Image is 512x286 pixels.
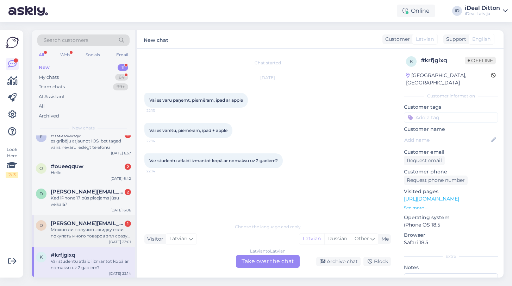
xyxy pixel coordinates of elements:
[39,113,59,120] div: Archived
[39,103,45,110] div: All
[109,239,131,244] div: [DATE] 23:01
[146,138,173,144] span: 22:14
[404,239,498,246] p: Safari 18.5
[149,97,243,103] span: Vai es varu paņemt, piemēram, ipad ar apple
[51,258,131,271] div: Var studentu atlaidi izmantot kopā ar nomaksu uz 2 gadiem?
[299,234,324,244] div: Latvian
[250,248,286,254] div: Latvian to Latvian
[115,50,130,59] div: Email
[84,50,101,59] div: Socials
[443,36,466,43] div: Support
[39,191,43,196] span: d
[39,74,59,81] div: My chats
[113,83,128,90] div: 99+
[51,227,131,239] div: Можно ли получить скидку если покупать много товаров эпл сразу или чехол в подарок
[316,257,361,266] div: Archive chat
[465,5,500,11] div: iDeal Ditton
[51,138,131,151] div: es gribēju atjaunot IOS, bet tagad vairs nevaru ieslēgt telefonu
[51,189,124,195] span: dmitrijs.mohoviks@gmail.com
[6,146,18,178] div: Look Here
[404,136,490,144] input: Add name
[72,125,95,131] span: New chats
[324,234,351,244] div: Russian
[404,176,468,185] div: Request phone number
[236,255,300,268] div: Take over the chat
[404,126,498,133] p: Customer name
[355,235,369,242] span: Other
[39,223,43,228] span: d
[472,36,491,43] span: English
[421,56,465,65] div: # krfjgixq
[404,231,498,239] p: Browser
[59,50,71,59] div: Web
[109,271,131,276] div: [DATE] 22:14
[404,264,498,271] p: Notes
[363,257,391,266] div: Block
[111,151,131,156] div: [DATE] 6:57
[39,83,65,90] div: Team chats
[51,163,83,170] span: #oueeqquw
[111,176,131,181] div: [DATE] 6:42
[51,195,131,208] div: Kad iPhone 17 būs pieejams jūsu veikalā?
[118,64,128,71] div: 11
[404,168,498,176] p: Customer phone
[406,72,491,87] div: [GEOGRAPHIC_DATA], [GEOGRAPHIC_DATA]
[404,253,498,260] div: Extra
[379,235,389,243] div: Me
[465,5,508,17] a: iDeal DittoniDeal Latvija
[169,235,187,243] span: Latvian
[404,156,445,165] div: Request email
[144,75,391,81] div: [DATE]
[149,128,227,133] span: Vai es varētu, piemēram, ipad + apple
[404,196,459,202] a: [URL][DOMAIN_NAME]
[382,36,410,43] div: Customer
[39,93,65,100] div: AI Assistant
[115,74,128,81] div: 64
[404,221,498,229] p: iPhone OS 18.5
[125,164,131,170] div: 2
[144,235,163,243] div: Visitor
[125,189,131,195] div: 2
[404,205,498,211] p: See more ...
[404,103,498,111] p: Customer tags
[51,220,124,227] span: dmitrijs.akasevs@gmail.com
[404,214,498,221] p: Operating system
[416,36,434,43] span: Latvian
[397,5,435,17] div: Online
[404,93,498,99] div: Customer information
[452,6,462,16] div: ID
[404,112,498,123] input: Add a tag
[39,64,50,71] div: New
[149,158,278,163] span: Var studentu atlaidi izmantot kopā ar nomaksu uz 2 gadiem?
[144,34,168,44] label: New chat
[144,60,391,66] div: Chat started
[37,50,45,59] div: All
[40,134,43,139] span: f
[404,148,498,156] p: Customer email
[465,57,496,64] span: Offline
[6,36,19,49] img: Askly Logo
[144,224,391,230] div: Choose the language and reply
[125,221,131,227] div: 1
[44,37,88,44] span: Search customers
[51,170,131,176] div: Hello
[146,169,173,174] span: 22:14
[146,108,173,113] span: 22:13
[6,172,18,178] div: 2 / 3
[111,208,131,213] div: [DATE] 6:06
[51,252,75,258] span: #krfjgixq
[404,188,498,195] p: Visited pages
[39,166,43,171] span: o
[40,254,43,260] span: k
[410,59,413,64] span: k
[465,11,500,17] div: iDeal Latvija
